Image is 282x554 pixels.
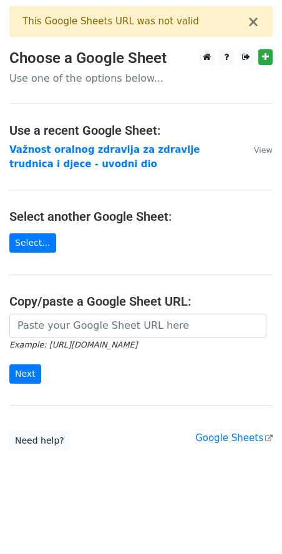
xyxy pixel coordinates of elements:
small: View [254,145,273,155]
h3: Choose a Google Sheet [9,49,273,67]
h4: Select another Google Sheet: [9,209,273,224]
p: Use one of the options below... [9,72,273,85]
small: Example: [URL][DOMAIN_NAME] [9,340,137,349]
a: Need help? [9,431,70,450]
input: Next [9,364,41,384]
a: Google Sheets [195,432,273,444]
a: Select... [9,233,56,253]
div: This Google Sheets URL was not valid [22,14,247,29]
h4: Use a recent Google Sheet: [9,123,273,138]
a: Važnost oralnog zdravlja za zdravlje trudnica i djece - uvodni dio [9,144,200,170]
button: × [247,14,260,29]
h4: Copy/paste a Google Sheet URL: [9,294,273,309]
input: Paste your Google Sheet URL here [9,314,266,338]
a: View [241,144,273,155]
